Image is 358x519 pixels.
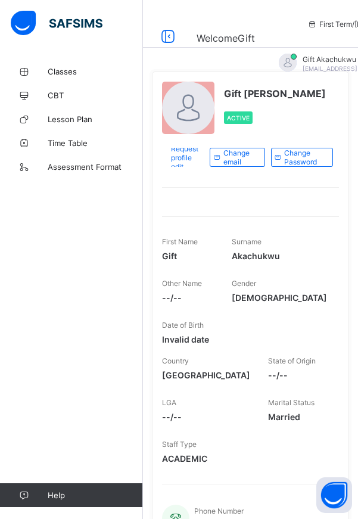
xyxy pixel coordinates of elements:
[197,32,255,44] span: Welcome Gift
[232,251,327,261] span: Akachukwu
[48,490,142,500] span: Help
[162,370,250,380] span: [GEOGRAPHIC_DATA]
[227,114,250,122] span: Active
[162,412,250,422] span: --/--
[268,356,316,365] span: State of Origin
[194,506,244,515] span: Phone Number
[48,67,143,76] span: Classes
[162,251,214,261] span: Gift
[162,279,202,288] span: Other Name
[48,162,143,172] span: Assessment Format
[171,144,201,171] span: Request profile edit
[316,477,352,513] button: Open asap
[162,321,204,330] span: Date of Birth
[48,138,143,148] span: Time Table
[268,370,327,380] span: --/--
[11,11,102,36] img: safsims
[162,356,189,365] span: Country
[162,440,197,449] span: Staff Type
[224,88,326,100] span: Gift [PERSON_NAME]
[162,453,250,464] span: ACADEMIC
[162,398,176,407] span: LGA
[48,114,143,124] span: Lesson Plan
[268,412,327,422] span: Married
[232,237,262,246] span: Surname
[162,293,214,303] span: --/--
[162,334,214,344] span: Invalid date
[223,148,256,166] span: Change email
[284,148,323,166] span: Change Password
[48,91,143,100] span: CBT
[232,293,327,303] span: [DEMOGRAPHIC_DATA]
[162,237,198,246] span: First Name
[232,279,256,288] span: Gender
[268,398,315,407] span: Marital Status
